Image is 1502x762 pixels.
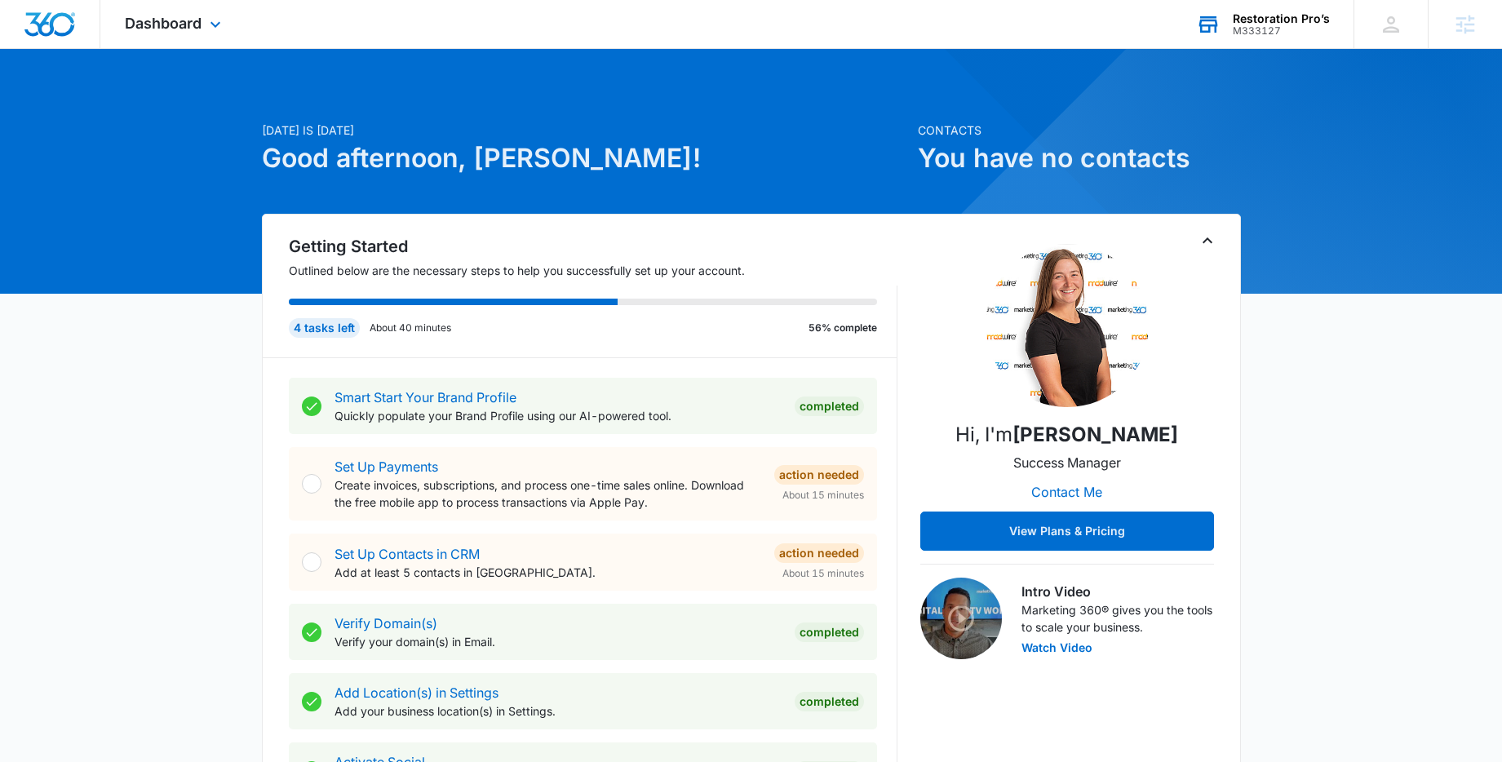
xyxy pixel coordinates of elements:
[335,407,782,424] p: Quickly populate your Brand Profile using our AI-powered tool.
[1021,582,1214,601] h3: Intro Video
[955,420,1178,450] p: Hi, I'm
[1015,472,1119,512] button: Contact Me
[262,139,908,178] h1: Good afternoon, [PERSON_NAME]!
[335,476,761,511] p: Create invoices, subscriptions, and process one-time sales online. Download the free mobile app t...
[289,262,897,279] p: Outlined below are the necessary steps to help you successfully set up your account.
[918,139,1241,178] h1: You have no contacts
[335,684,498,701] a: Add Location(s) in Settings
[1233,25,1330,37] div: account id
[782,488,864,503] span: About 15 minutes
[335,615,437,631] a: Verify Domain(s)
[795,622,864,642] div: Completed
[795,692,864,711] div: Completed
[335,389,516,405] a: Smart Start Your Brand Profile
[335,459,438,475] a: Set Up Payments
[774,465,864,485] div: Action Needed
[335,546,480,562] a: Set Up Contacts in CRM
[289,318,360,338] div: 4 tasks left
[809,321,877,335] p: 56% complete
[1021,642,1092,653] button: Watch Video
[335,633,782,650] p: Verify your domain(s) in Email.
[1233,12,1330,25] div: account name
[1198,231,1217,250] button: Toggle Collapse
[125,15,202,32] span: Dashboard
[335,564,761,581] p: Add at least 5 contacts in [GEOGRAPHIC_DATA].
[335,702,782,720] p: Add your business location(s) in Settings.
[1012,423,1178,446] strong: [PERSON_NAME]
[1021,601,1214,636] p: Marketing 360® gives you the tools to scale your business.
[782,566,864,581] span: About 15 minutes
[1013,453,1121,472] p: Success Manager
[918,122,1241,139] p: Contacts
[289,234,897,259] h2: Getting Started
[795,397,864,416] div: Completed
[370,321,451,335] p: About 40 minutes
[986,244,1149,407] img: Kinsey Smith
[920,512,1214,551] button: View Plans & Pricing
[262,122,908,139] p: [DATE] is [DATE]
[920,578,1002,659] img: Intro Video
[774,543,864,563] div: Action Needed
